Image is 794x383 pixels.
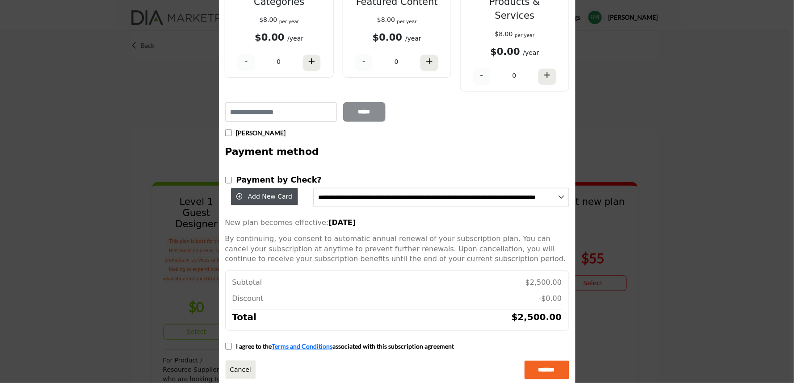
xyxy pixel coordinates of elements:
sub: per year [397,19,417,24]
span: Add New Card [248,193,292,200]
sub: per year [279,19,299,24]
button: + [420,54,439,71]
h4: + [425,56,433,67]
button: + [302,54,321,71]
a: Close [225,360,256,379]
b: $0.00 [373,32,402,43]
h4: + [543,70,551,81]
span: $8.00 [495,30,513,37]
span: /year [523,49,539,56]
p: I agree to the associated with this subscription agreement [236,342,454,351]
b: $0.00 [491,46,520,57]
h3: Payment method [225,144,319,159]
p: [PERSON_NAME] [236,129,286,137]
p: 0 [513,71,517,80]
span: /year [405,35,421,42]
span: $8.00 [259,16,277,23]
b: $0.00 [255,32,284,43]
button: Add New Card [231,188,298,205]
h5: Total [232,310,257,324]
p: By continuing, you consent to automatic annual renewal of your subscription plan. You can cancel ... [225,234,569,264]
button: + [538,68,557,85]
b: Payment by Check? [236,175,321,184]
h4: + [308,56,316,67]
p: Subtotal [232,278,262,287]
p: -$0.00 [539,294,562,304]
sub: per year [515,33,534,38]
h5: $2,500.00 [512,310,562,324]
p: 0 [395,57,399,67]
p: 0 [277,57,281,67]
span: $8.00 [377,16,395,23]
p: $2,500.00 [525,278,562,287]
p: New plan becomes effective: [225,218,569,228]
span: /year [287,35,303,42]
a: Terms and Conditions [272,342,332,350]
strong: [DATE] [328,218,356,227]
p: Discount [232,294,264,304]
